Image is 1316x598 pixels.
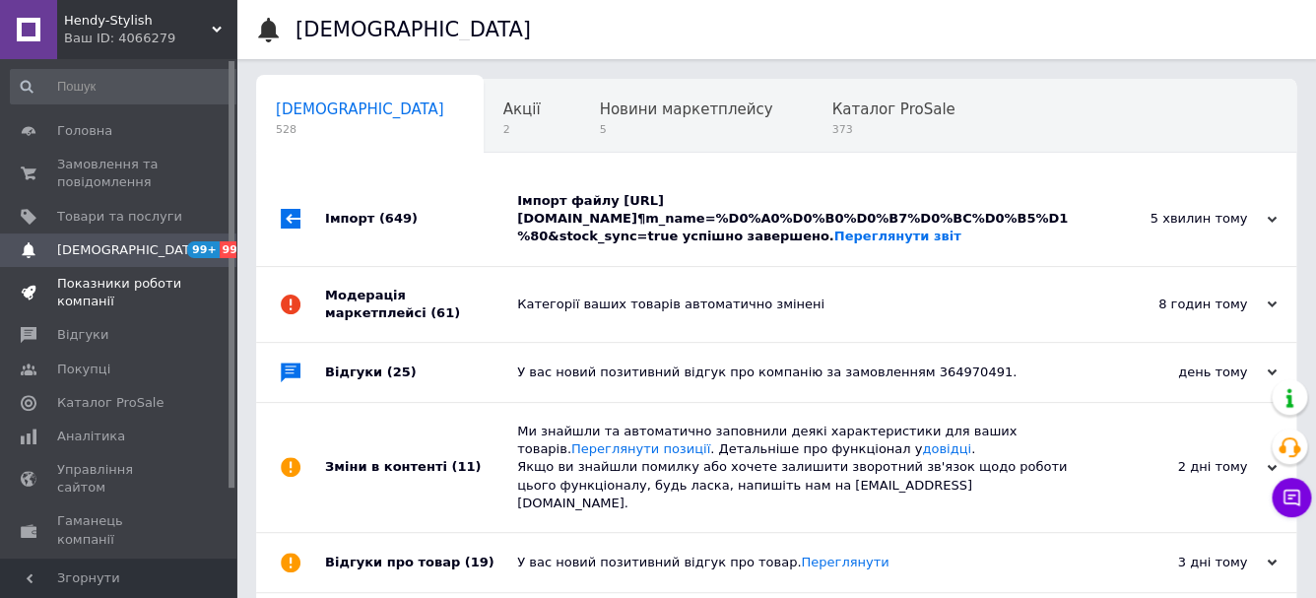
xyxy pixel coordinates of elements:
[1080,210,1277,228] div: 5 хвилин тому
[10,69,241,104] input: Пошук
[276,122,444,137] span: 528
[64,30,236,47] div: Ваш ID: 4066279
[57,461,182,497] span: Управління сайтом
[517,192,1080,246] div: Імпорт файлу [URL][DOMAIN_NAME]¶m_name=%D0%A0%D0%B0%D0%B7%D0%BC%D0%B5%D1%80&stock_sync=true успіш...
[57,275,182,310] span: Показники роботи компанії
[276,100,444,118] span: [DEMOGRAPHIC_DATA]
[599,100,772,118] span: Новини маркетплейсу
[57,156,182,191] span: Замовлення та повідомлення
[517,364,1080,381] div: У вас новий позитивний відгук про компанію за замовленням 364970491.
[465,555,494,569] span: (19)
[57,326,108,344] span: Відгуки
[325,343,517,402] div: Відгуки
[379,211,418,226] span: (649)
[325,403,517,532] div: Зміни в контенті
[1080,458,1277,476] div: 2 дні тому
[57,361,110,378] span: Покупці
[571,441,710,456] a: Переглянути позиції
[57,122,112,140] span: Головна
[187,241,220,258] span: 99+
[325,533,517,592] div: Відгуки про товар
[57,241,203,259] span: [DEMOGRAPHIC_DATA]
[831,100,954,118] span: Каталог ProSale
[831,122,954,137] span: 373
[325,172,517,266] div: Імпорт
[1080,554,1277,571] div: 3 дні тому
[517,423,1080,512] div: Ми знайшли та автоматично заповнили деякі характеристики для ваших товарів. . Детальніше про функ...
[517,554,1080,571] div: У вас новий позитивний відгук про товар.
[517,296,1080,313] div: Категорії ваших товарів автоматично змінені
[57,394,164,412] span: Каталог ProSale
[57,428,125,445] span: Аналітика
[834,229,961,243] a: Переглянути звіт
[57,512,182,548] span: Гаманець компанії
[451,459,481,474] span: (11)
[387,365,417,379] span: (25)
[1080,296,1277,313] div: 8 годин тому
[296,18,531,41] h1: [DEMOGRAPHIC_DATA]
[922,441,971,456] a: довідці
[325,267,517,342] div: Модерація маркетплейсі
[599,122,772,137] span: 5
[503,100,541,118] span: Акції
[503,122,541,137] span: 2
[1080,364,1277,381] div: день тому
[64,12,212,30] span: Hendy-Stylish
[57,208,182,226] span: Товари та послуги
[1272,478,1311,517] button: Чат з покупцем
[220,241,252,258] span: 99+
[430,305,460,320] span: (61)
[801,555,888,569] a: Переглянути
